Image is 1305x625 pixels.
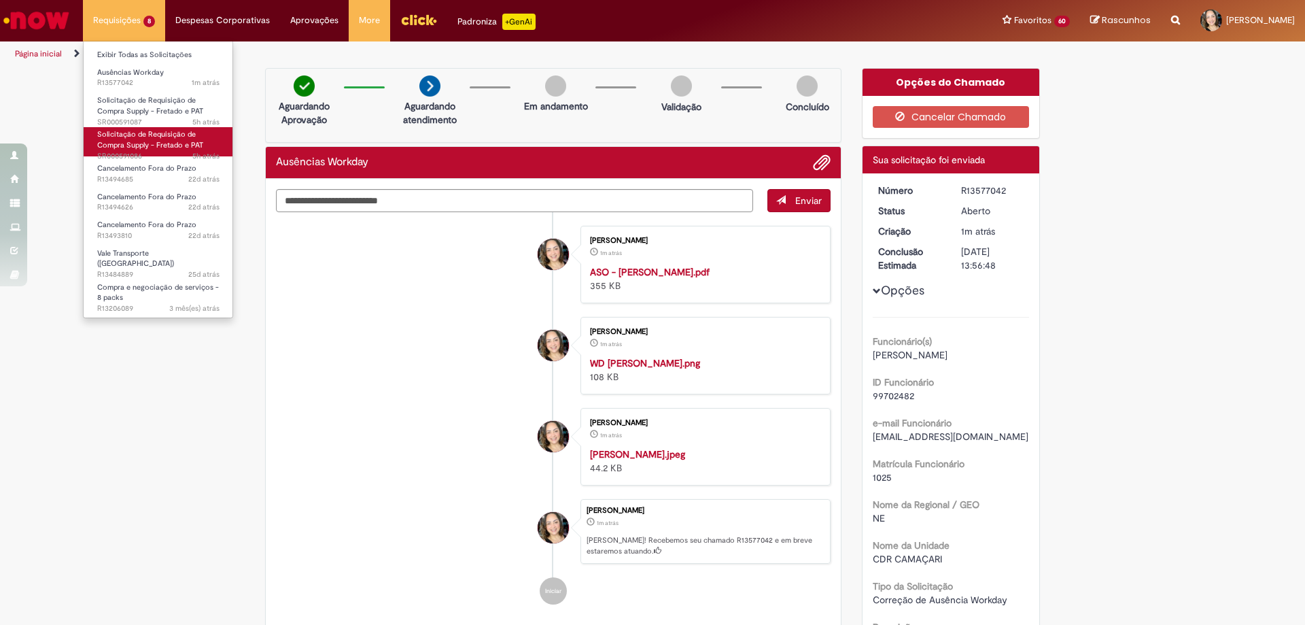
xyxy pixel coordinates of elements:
[97,220,196,230] span: Cancelamento Fora do Prazo
[524,99,588,113] p: Em andamento
[1102,14,1151,27] span: Rascunhos
[961,184,1024,197] div: R13577042
[868,204,952,218] dt: Status
[1226,14,1295,26] span: [PERSON_NAME]
[868,184,952,197] dt: Número
[188,174,220,184] time: 08/09/2025 11:48:33
[97,192,196,202] span: Cancelamento Fora do Prazo
[587,507,823,515] div: [PERSON_NAME]
[192,78,220,88] time: 29/09/2025 13:56:46
[188,202,220,212] time: 08/09/2025 11:45:35
[873,349,947,361] span: [PERSON_NAME]
[97,202,220,213] span: R13494626
[590,356,816,384] div: 108 KB
[961,245,1024,272] div: [DATE] 13:56:48
[590,419,816,427] div: [PERSON_NAME]
[868,245,952,272] dt: Conclusão Estimada
[84,280,233,309] a: Aberto R13206089 : Compra e negociação de serviços - 8 packs
[83,41,233,318] ul: Requisições
[671,75,692,97] img: img-circle-grey.png
[502,14,536,30] p: +GenAi
[359,14,380,27] span: More
[661,100,701,114] p: Validação
[188,269,220,280] span: 25d atrás
[868,224,952,238] dt: Criação
[84,190,233,215] a: Aberto R13494626 : Cancelamento Fora do Prazo
[873,553,942,565] span: CDR CAMAÇARI
[538,330,569,361] div: Fabiana Raimundo De Carvalho
[400,10,437,30] img: click_logo_yellow_360x200.png
[397,99,463,126] p: Aguardando atendimento
[97,269,220,280] span: R13484889
[873,390,914,402] span: 99702482
[97,117,220,128] span: SR000591087
[192,117,220,127] span: 5h atrás
[786,100,829,114] p: Concluído
[873,417,952,429] b: e-mail Funcionário
[290,14,338,27] span: Aprovações
[597,519,619,527] time: 29/09/2025 13:56:45
[597,519,619,527] span: 1m atrás
[93,14,141,27] span: Requisições
[961,204,1024,218] div: Aberto
[188,174,220,184] span: 22d atrás
[84,48,233,63] a: Exibir Todas as Solicitações
[1014,14,1051,27] span: Favoritos
[97,129,203,150] span: Solicitação de Requisição de Compra Supply - Fretado e PAT
[97,248,174,269] span: Vale Transporte ([GEOGRAPHIC_DATA])
[545,75,566,97] img: img-circle-grey.png
[873,335,932,348] b: Funcionário(s)
[97,282,219,303] span: Compra e negociação de serviços - 8 packs
[188,231,220,241] span: 22d atrás
[538,421,569,452] div: Fabiana Raimundo De Carvalho
[600,249,622,257] span: 1m atrás
[169,303,220,314] time: 23/06/2025 11:41:59
[271,99,337,126] p: Aguardando Aprovação
[192,151,220,161] span: 5h atrás
[97,174,220,185] span: R13494685
[84,218,233,243] a: Aberto R13493810 : Cancelamento Fora do Prazo
[873,512,885,524] span: NE
[590,447,816,475] div: 44.2 KB
[97,303,220,314] span: R13206089
[863,69,1040,96] div: Opções do Chamado
[143,16,155,27] span: 8
[590,328,816,336] div: [PERSON_NAME]
[873,430,1028,443] span: [EMAIL_ADDRESS][DOMAIN_NAME]
[276,189,753,212] textarea: Digite sua mensagem aqui...
[84,65,233,90] a: Aberto R13577042 : Ausências Workday
[590,357,700,369] a: WD [PERSON_NAME].png
[294,75,315,97] img: check-circle-green.png
[795,195,822,207] span: Enviar
[97,163,196,173] span: Cancelamento Fora do Prazo
[873,376,934,388] b: ID Funcionário
[169,303,220,314] span: 3 mês(es) atrás
[538,239,569,270] div: Fabiana Raimundo De Carvalho
[590,266,710,278] strong: ASO - [PERSON_NAME].pdf
[97,78,220,88] span: R13577042
[961,225,995,237] span: 1m atrás
[587,535,823,556] p: [PERSON_NAME]! Recebemos seu chamado R13577042 e em breve estaremos atuando.
[84,161,233,186] a: Aberto R13494685 : Cancelamento Fora do Prazo
[873,458,964,470] b: Matrícula Funcionário
[97,67,164,78] span: Ausências Workday
[276,156,368,169] h2: Ausências Workday Histórico de tíquete
[84,246,233,275] a: Aberto R13484889 : Vale Transporte (VT)
[10,41,860,67] ul: Trilhas de página
[600,340,622,348] span: 1m atrás
[813,154,831,171] button: Adicionar anexos
[188,202,220,212] span: 22d atrás
[457,14,536,30] div: Padroniza
[192,78,220,88] span: 1m atrás
[590,265,816,292] div: 355 KB
[590,448,685,460] a: [PERSON_NAME].jpeg
[600,431,622,439] span: 1m atrás
[276,499,831,564] li: Fabiana Raimundo De Carvalho
[276,212,831,619] ul: Histórico de tíquete
[1054,16,1070,27] span: 60
[600,431,622,439] time: 29/09/2025 13:56:41
[538,512,569,543] div: Fabiana Raimundo De Carvalho
[84,93,233,122] a: Aberto SR000591087 : Solicitação de Requisição de Compra Supply - Fretado e PAT
[600,340,622,348] time: 29/09/2025 13:56:41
